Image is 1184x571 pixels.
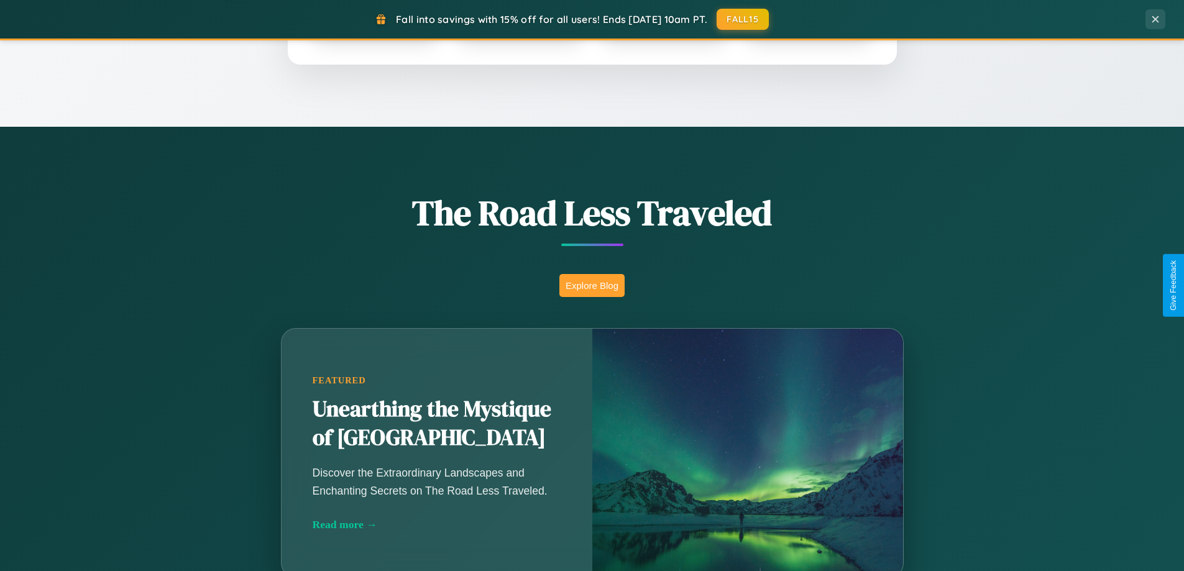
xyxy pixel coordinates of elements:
div: Read more → [313,518,561,531]
span: Fall into savings with 15% off for all users! Ends [DATE] 10am PT. [396,13,707,25]
h2: Unearthing the Mystique of [GEOGRAPHIC_DATA] [313,395,561,452]
button: Explore Blog [559,274,625,297]
p: Discover the Extraordinary Landscapes and Enchanting Secrets on The Road Less Traveled. [313,464,561,499]
button: FALL15 [717,9,769,30]
h1: The Road Less Traveled [219,189,965,237]
div: Give Feedback [1169,260,1178,311]
div: Featured [313,375,561,386]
